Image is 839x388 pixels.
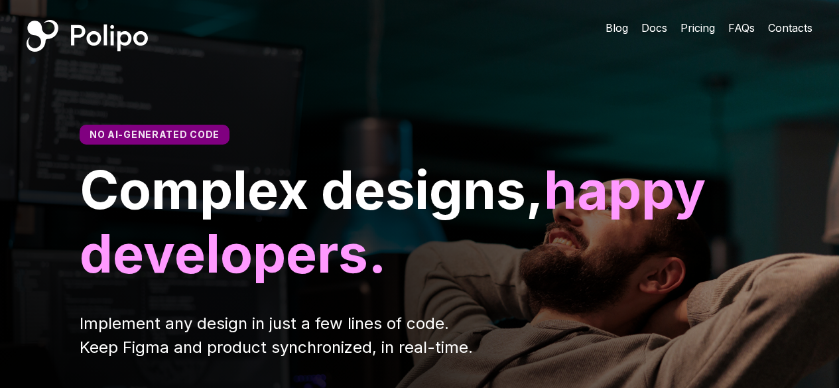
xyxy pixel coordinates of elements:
span: No AI-generated code [90,129,220,140]
a: FAQs [728,20,755,36]
a: Contacts [768,20,812,36]
span: FAQs [728,21,755,34]
a: Blog [606,20,628,36]
span: Contacts [768,21,812,34]
span: Blog [606,21,628,34]
span: happy developers. [80,157,718,285]
a: Docs [641,20,667,36]
span: Pricing [680,21,715,34]
span: Docs [641,21,667,34]
span: Complex designs, [80,157,544,222]
span: Implement any design in just a few lines of code. Keep Figma and product synchronized, in real-time. [80,314,473,357]
a: Pricing [680,20,715,36]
